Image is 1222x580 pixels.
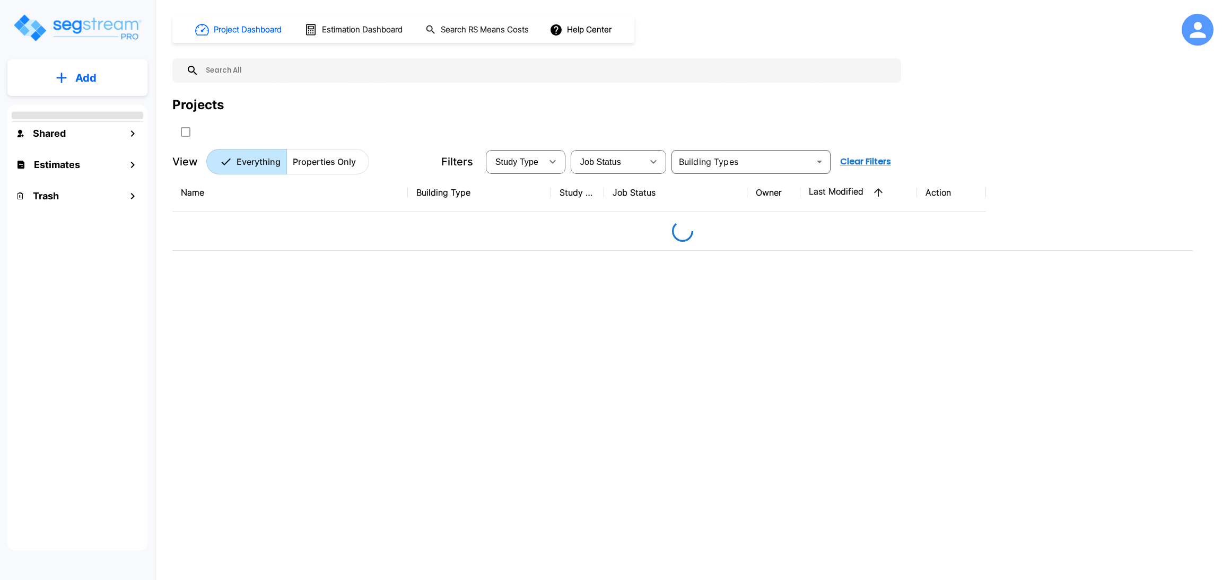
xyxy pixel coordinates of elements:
button: Add [7,63,147,93]
th: Owner [747,173,800,212]
button: Properties Only [286,149,369,174]
div: Select [573,147,643,177]
button: Clear Filters [836,151,895,172]
button: Help Center [547,20,616,40]
div: Platform [206,149,369,174]
th: Study Type [551,173,604,212]
h1: Project Dashboard [214,24,282,36]
button: Project Dashboard [191,18,287,41]
span: Study Type [495,157,538,166]
h1: Shared [33,126,66,140]
th: Building Type [408,173,551,212]
img: Logo [12,13,142,43]
button: Everything [206,149,287,174]
button: Estimation Dashboard [300,19,408,41]
p: View [172,154,198,170]
button: Search RS Means Costs [421,20,535,40]
th: Job Status [604,173,747,212]
th: Action [917,173,986,212]
p: Everything [237,155,281,168]
button: Open [812,154,827,169]
th: Last Modified [800,173,917,212]
p: Properties Only [293,155,356,168]
h1: Estimates [34,157,80,172]
h1: Trash [33,189,59,203]
span: Job Status [580,157,621,166]
th: Name [172,173,408,212]
button: SelectAll [175,121,196,143]
div: Select [488,147,542,177]
input: Building Types [675,154,810,169]
input: Search All [199,58,896,83]
h1: Search RS Means Costs [441,24,529,36]
p: Add [75,70,97,86]
div: Projects [172,95,224,115]
p: Filters [441,154,473,170]
h1: Estimation Dashboard [322,24,403,36]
